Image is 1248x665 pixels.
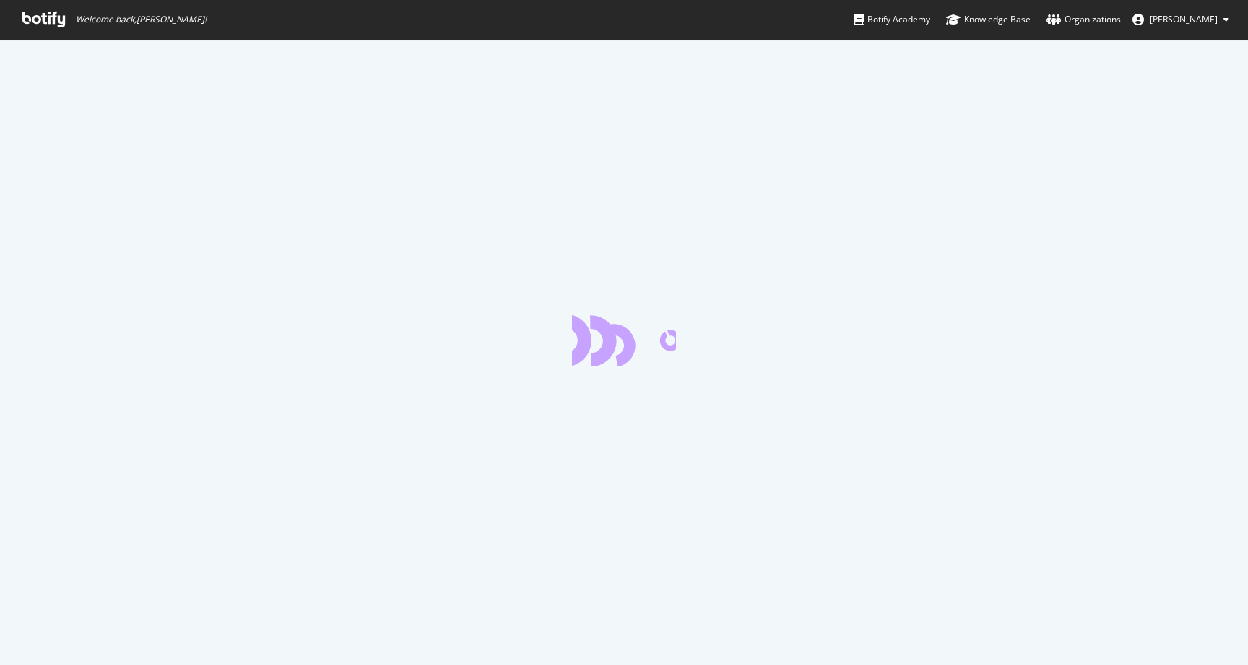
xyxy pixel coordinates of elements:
div: animation [572,314,676,366]
div: Botify Academy [854,12,930,27]
div: Organizations [1046,12,1121,27]
span: Welcome back, [PERSON_NAME] ! [76,14,207,25]
div: Knowledge Base [946,12,1031,27]
span: Regan McGregor [1150,13,1218,25]
button: [PERSON_NAME] [1121,8,1241,31]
